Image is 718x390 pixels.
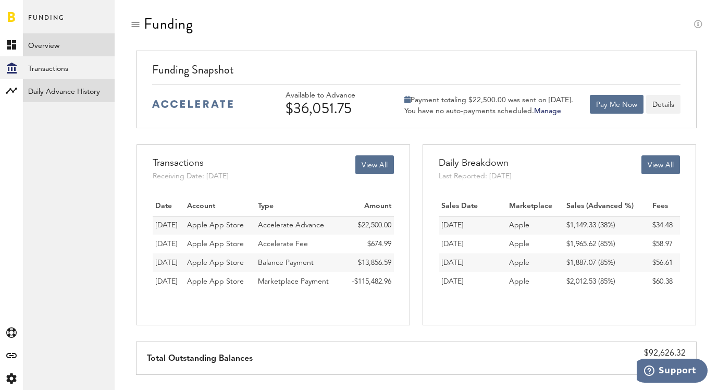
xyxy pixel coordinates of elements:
[650,197,680,216] th: Fees
[564,253,650,272] td: $1,887.07 (85%)
[23,56,115,79] a: Transactions
[352,278,391,285] span: -$115,482.96
[286,100,385,117] div: $36,051.75
[534,107,561,115] a: Manage
[590,95,643,114] button: Pay Me Now
[258,259,314,266] span: Balance Payment
[506,253,564,272] td: Apple
[152,100,233,108] img: accelerate-medium-blue-logo.svg
[258,240,308,248] span: Accelerate Fee
[506,235,564,253] td: Apple
[355,155,394,174] button: View All
[187,278,244,285] span: Apple App Store
[650,216,680,235] td: $34.48
[439,253,506,272] td: [DATE]
[184,197,255,216] th: Account
[155,240,178,248] span: [DATE]
[23,33,115,56] a: Overview
[646,95,680,114] button: Details
[564,216,650,235] td: $1,149.33 (38%)
[155,259,178,266] span: [DATE]
[147,342,253,374] div: Total Outstanding Balances
[187,259,244,266] span: Apple App Store
[342,253,394,272] td: $13,856.59
[184,216,255,235] td: Apple App Store
[358,259,391,266] span: $13,856.59
[286,91,385,100] div: Available to Advance
[404,106,573,116] div: You have no auto-payments scheduled.
[439,197,506,216] th: Sales Date
[404,95,573,105] div: Payment totaling $22,500.00 was sent on [DATE].
[506,216,564,235] td: Apple
[152,62,680,84] div: Funding Snapshot
[144,16,193,32] div: Funding
[155,222,178,229] span: [DATE]
[28,11,65,33] span: Funding
[258,222,324,229] span: Accelerate Advance
[506,272,564,291] td: Apple
[153,253,184,272] td: 05.09.25
[358,222,391,229] span: $22,500.00
[650,272,680,291] td: $60.38
[153,155,229,171] div: Transactions
[367,240,391,248] span: $674.99
[342,197,394,216] th: Amount
[155,278,178,285] span: [DATE]
[184,235,255,253] td: Apple App Store
[439,235,506,253] td: [DATE]
[650,235,680,253] td: $58.97
[650,253,680,272] td: $56.61
[506,197,564,216] th: Marketplace
[564,272,650,291] td: $2,012.53 (85%)
[342,235,394,253] td: $674.99
[439,171,512,181] div: Last Reported: [DATE]
[439,272,506,291] td: [DATE]
[342,216,394,235] td: $22,500.00
[184,272,255,291] td: Apple App Store
[23,79,115,102] a: Daily Advance History
[153,272,184,291] td: 04.09.25
[255,253,342,272] td: Balance Payment
[439,216,506,235] td: [DATE]
[258,278,329,285] span: Marketplace Payment
[342,272,394,291] td: -$115,482.96
[643,347,686,360] div: $92,626.32
[184,253,255,272] td: Apple App Store
[153,197,184,216] th: Date
[641,155,680,174] button: View All
[439,155,512,171] div: Daily Breakdown
[255,197,342,216] th: Type
[255,272,342,291] td: Marketplace Payment
[255,216,342,235] td: Accelerate Advance
[187,222,244,229] span: Apple App Store
[255,235,342,253] td: Accelerate Fee
[637,359,708,385] iframe: Opens a widget where you can find more information
[187,240,244,248] span: Apple App Store
[153,216,184,235] td: 17.09.25
[153,171,229,181] div: Receiving Date: [DATE]
[564,197,650,216] th: Sales (Advanced %)
[564,235,650,253] td: $1,965.62 (85%)
[153,235,184,253] td: 17.09.25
